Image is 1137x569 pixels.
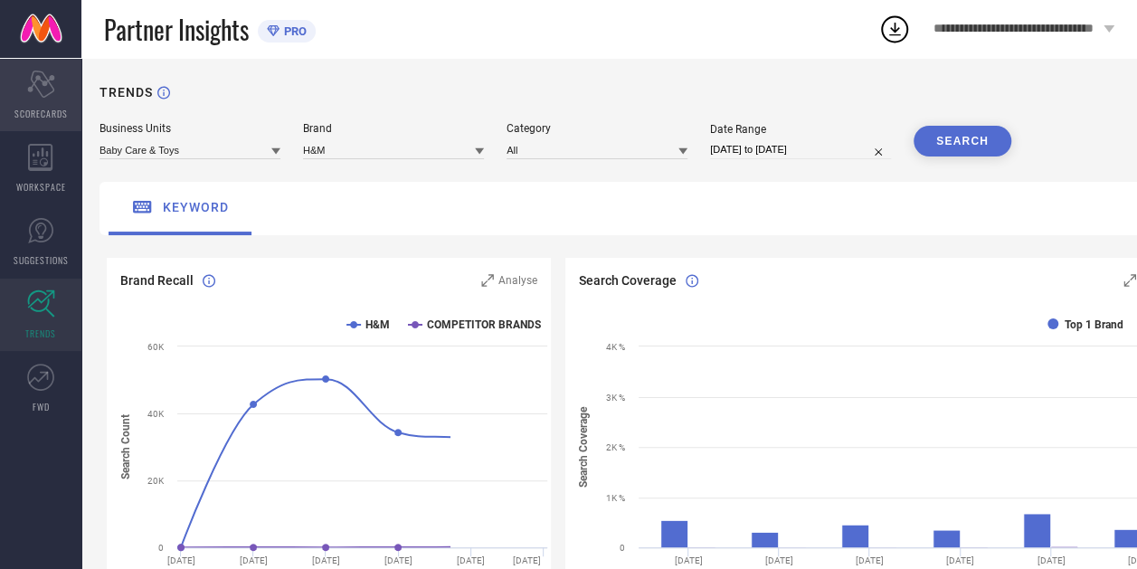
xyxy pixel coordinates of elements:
[481,274,494,287] svg: Zoom
[25,327,56,340] span: TRENDS
[147,409,165,419] text: 40K
[577,406,590,488] tspan: Search Coverage
[427,318,541,331] text: COMPETITOR BRANDS
[856,555,884,565] text: [DATE]
[765,555,793,565] text: [DATE]
[147,476,165,486] text: 20K
[16,180,66,194] span: WORKSPACE
[120,273,194,288] span: Brand Recall
[710,140,891,159] input: Select date range
[606,442,625,452] text: 2K %
[606,342,625,352] text: 4K %
[303,122,484,135] div: Brand
[507,122,687,135] div: Category
[99,85,153,100] h1: TRENDS
[119,414,132,479] tspan: Search Count
[1123,274,1136,287] svg: Zoom
[675,555,703,565] text: [DATE]
[158,543,164,553] text: 0
[513,555,541,565] text: [DATE]
[878,13,911,45] div: Open download list
[14,107,68,120] span: SCORECARDS
[606,393,625,403] text: 3K %
[457,555,485,565] text: [DATE]
[498,274,537,287] span: Analyse
[365,318,390,331] text: H&M
[1037,555,1065,565] text: [DATE]
[147,342,165,352] text: 60K
[579,273,677,288] span: Search Coverage
[710,123,891,136] div: Date Range
[280,24,307,38] span: PRO
[99,122,280,135] div: Business Units
[240,555,268,565] text: [DATE]
[606,493,625,503] text: 1K %
[33,400,50,413] span: FWD
[104,11,249,48] span: Partner Insights
[946,555,974,565] text: [DATE]
[620,543,625,553] text: 0
[1065,318,1123,331] text: Top 1 Brand
[384,555,412,565] text: [DATE]
[167,555,195,565] text: [DATE]
[163,200,229,214] span: keyword
[914,126,1011,156] button: SEARCH
[14,253,69,267] span: SUGGESTIONS
[312,555,340,565] text: [DATE]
